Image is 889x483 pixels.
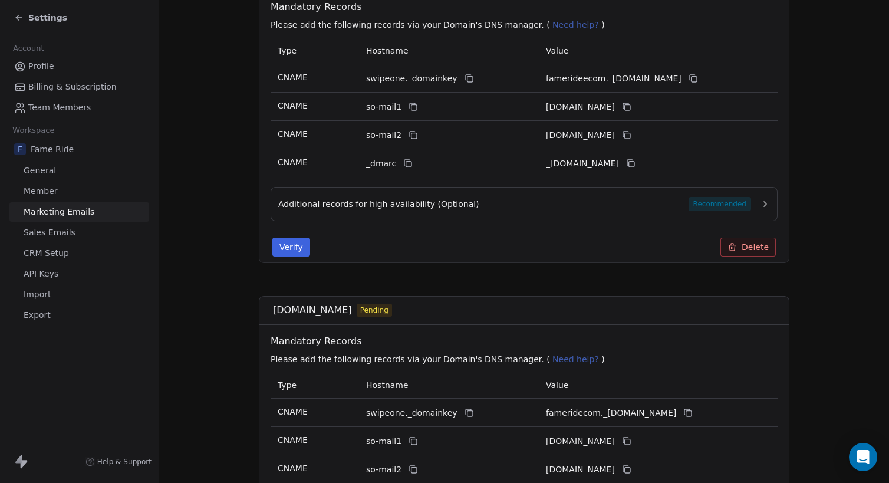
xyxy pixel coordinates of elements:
[28,12,67,24] span: Settings
[546,380,568,390] span: Value
[24,185,58,198] span: Member
[24,288,51,301] span: Import
[9,77,149,97] a: Billing & Subscription
[85,457,152,466] a: Help & Support
[9,161,149,180] a: General
[24,206,94,218] span: Marketing Emails
[849,443,877,471] div: Open Intercom Messenger
[24,226,75,239] span: Sales Emails
[24,247,69,259] span: CRM Setup
[14,12,67,24] a: Settings
[546,101,615,113] span: famerideecom1.swipeone.email
[14,143,26,155] span: F
[271,353,782,365] p: Please add the following records via your Domain's DNS manager. ( )
[9,223,149,242] a: Sales Emails
[366,157,396,170] span: _dmarc
[8,121,60,139] span: Workspace
[278,407,308,416] span: CNAME
[278,129,308,139] span: CNAME
[24,309,51,321] span: Export
[272,238,310,257] button: Verify
[9,305,149,325] a: Export
[546,129,615,142] span: famerideecom2.swipeone.email
[360,305,388,316] span: Pending
[546,157,619,170] span: _dmarc.swipeone.email
[366,435,401,448] span: so-mail1
[546,73,681,85] span: famerideecom._domainkey.swipeone.email
[278,379,352,392] p: Type
[546,46,568,55] span: Value
[278,101,308,110] span: CNAME
[9,57,149,76] a: Profile
[278,73,308,82] span: CNAME
[278,435,308,445] span: CNAME
[24,268,58,280] span: API Keys
[28,81,117,93] span: Billing & Subscription
[278,464,308,473] span: CNAME
[24,165,56,177] span: General
[366,380,409,390] span: Hostname
[366,73,457,85] span: swipeone._domainkey
[9,202,149,222] a: Marketing Emails
[9,98,149,117] a: Team Members
[273,303,352,317] span: [DOMAIN_NAME]
[552,20,599,29] span: Need help?
[366,46,409,55] span: Hostname
[31,143,74,155] span: Fame Ride
[9,285,149,304] a: Import
[278,45,352,57] p: Type
[546,464,615,476] span: fameridecom2.swipeone.email
[720,238,776,257] button: Delete
[9,264,149,284] a: API Keys
[271,19,782,31] p: Please add the following records via your Domain's DNS manager. ( )
[552,354,599,364] span: Need help?
[28,101,91,114] span: Team Members
[278,197,770,211] button: Additional records for high availability (Optional)Recommended
[9,244,149,263] a: CRM Setup
[546,407,676,419] span: fameridecom._domainkey.swipeone.email
[9,182,149,201] a: Member
[689,197,751,211] span: Recommended
[8,40,49,57] span: Account
[366,101,401,113] span: so-mail1
[366,129,401,142] span: so-mail2
[278,157,308,167] span: CNAME
[97,457,152,466] span: Help & Support
[366,464,401,476] span: so-mail2
[366,407,457,419] span: swipeone._domainkey
[271,334,782,349] span: Mandatory Records
[28,60,54,73] span: Profile
[546,435,615,448] span: fameridecom1.swipeone.email
[278,198,479,210] span: Additional records for high availability (Optional)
